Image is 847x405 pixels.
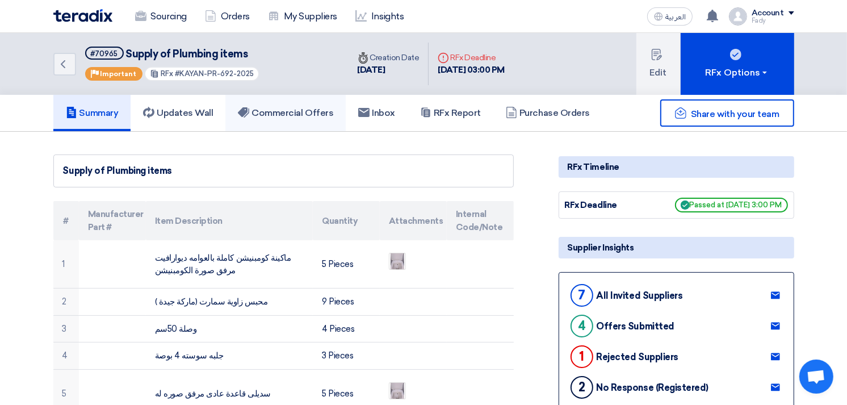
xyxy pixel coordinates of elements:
[161,69,173,78] span: RFx
[53,240,79,289] td: 1
[259,4,346,29] a: My Suppliers
[597,352,678,362] div: Rejected Suppliers
[729,7,747,26] img: profile_test.png
[346,4,413,29] a: Insights
[752,18,794,24] div: Fady
[125,48,248,60] span: Supply of Plumbing items
[126,4,196,29] a: Sourcing
[408,95,493,131] a: RFx Report
[675,198,788,212] span: Passed at [DATE] 3:00 PM
[346,95,408,131] a: Inbox
[438,64,505,77] div: [DATE] 03:00 PM
[705,66,769,80] div: RFx Options
[691,108,779,119] span: Share with your team
[358,107,395,119] h5: Inbox
[63,164,504,178] div: Supply of Plumbing items
[175,69,254,78] span: #KAYAN-PR-692-2025
[647,7,693,26] button: العربية
[146,201,313,240] th: Item Description
[571,376,593,399] div: 2
[752,9,784,18] div: Account
[597,321,674,332] div: Offers Submitted
[313,240,380,289] td: 5 Pieces
[565,199,650,212] div: RFx Deadline
[85,47,260,61] h5: Supply of Plumbing items
[358,64,420,77] div: [DATE]
[313,343,380,370] td: 3 Pieces
[493,95,602,131] a: Purchase Orders
[389,245,405,278] img: WhatsApp_Image__at__1754402336341.jpeg
[143,107,213,119] h5: Updates Wall
[146,240,313,289] td: ماكينة كومبنيشن كاملة بالعوامه ديوارافيت مرفق صورة الكومبنيشن
[91,50,118,57] div: #70965
[53,201,79,240] th: #
[79,201,146,240] th: Manufacturer Part #
[146,343,313,370] td: جلبه سوسته 4 بوصة
[53,315,79,343] td: 3
[53,95,131,131] a: Summary
[53,289,79,316] td: 2
[420,107,481,119] h5: RFx Report
[571,345,593,368] div: 1
[571,315,593,337] div: 4
[571,284,593,307] div: 7
[313,315,380,343] td: 4 Pieces
[238,107,333,119] h5: Commercial Offers
[53,343,79,370] td: 4
[506,107,590,119] h5: Purchase Orders
[559,237,794,258] div: Supplier Insights
[380,201,447,240] th: Attachments
[313,289,380,316] td: 9 Pieces
[438,52,505,64] div: RFx Deadline
[313,201,380,240] th: Quantity
[53,9,112,22] img: Teradix logo
[100,70,137,78] span: Important
[799,360,833,394] a: Open chat
[636,33,681,95] button: Edit
[131,95,225,131] a: Updates Wall
[665,13,686,21] span: العربية
[559,156,794,178] div: RFx Timeline
[146,289,313,316] td: محبس زاوية سمارت (ماركة جيدة )
[447,201,514,240] th: Internal Code/Note
[146,315,313,343] td: وصلة 50سم
[225,95,346,131] a: Commercial Offers
[597,290,683,301] div: All Invited Suppliers
[597,382,708,393] div: No Response (Registered)
[66,107,119,119] h5: Summary
[196,4,259,29] a: Orders
[681,33,794,95] button: RFx Options
[358,52,420,64] div: Creation Date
